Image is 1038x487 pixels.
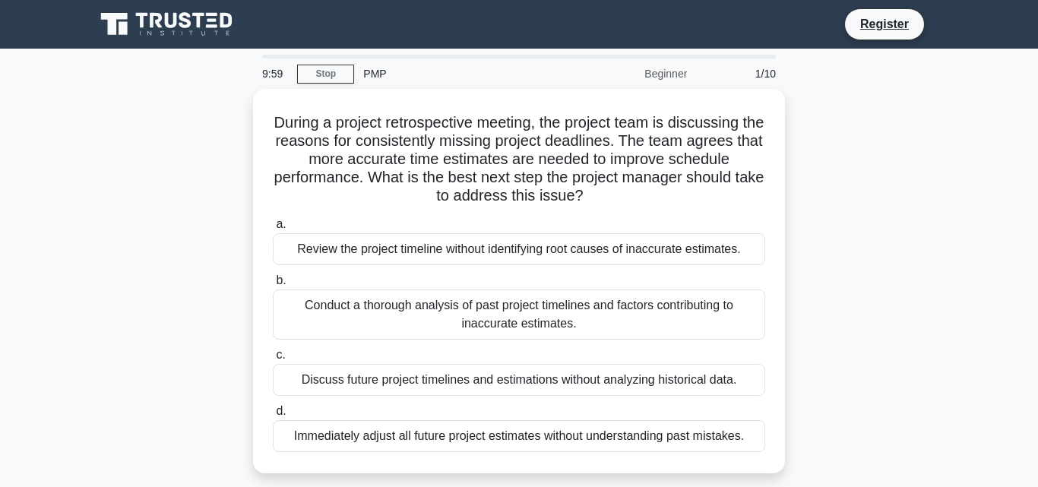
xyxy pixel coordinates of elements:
span: b. [276,274,286,286]
h5: During a project retrospective meeting, the project team is discussing the reasons for consistent... [271,113,767,206]
div: Discuss future project timelines and estimations without analyzing historical data. [273,364,765,396]
div: Review the project timeline without identifying root causes of inaccurate estimates. [273,233,765,265]
span: d. [276,404,286,417]
div: Beginner [563,59,696,89]
a: Register [851,14,918,33]
div: 9:59 [253,59,297,89]
div: Immediately adjust all future project estimates without understanding past mistakes. [273,420,765,452]
span: a. [276,217,286,230]
span: c. [276,348,285,361]
a: Stop [297,65,354,84]
div: Conduct a thorough analysis of past project timelines and factors contributing to inaccurate esti... [273,289,765,340]
div: 1/10 [696,59,785,89]
div: PMP [354,59,563,89]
